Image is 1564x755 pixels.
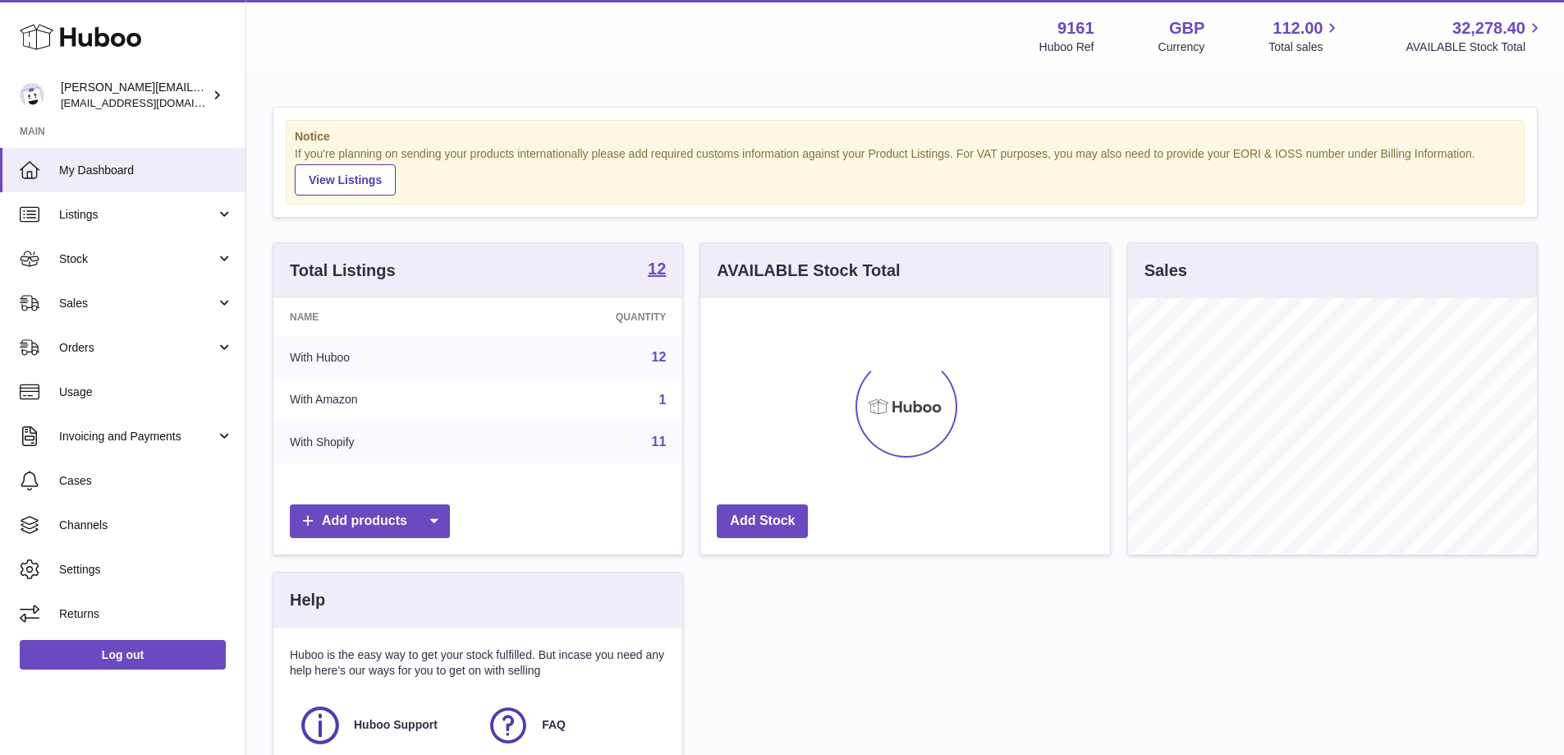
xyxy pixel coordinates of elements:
td: With Amazon [273,379,498,421]
a: 32,278.40 AVAILABLE Stock Total [1406,17,1544,55]
span: Channels [59,518,233,533]
strong: GBP [1169,17,1204,39]
h3: Help [290,589,325,611]
a: 11 [652,435,667,449]
span: 112.00 [1273,17,1323,39]
div: Currency [1158,39,1205,55]
span: Invoicing and Payments [59,429,216,444]
a: Add products [290,504,450,538]
img: amyesmith31@gmail.com [20,83,44,108]
div: [PERSON_NAME][EMAIL_ADDRESS][DOMAIN_NAME] [61,80,209,111]
h3: AVAILABLE Stock Total [717,260,900,282]
span: Huboo Support [354,717,438,733]
span: Usage [59,384,233,400]
a: Add Stock [717,504,808,538]
th: Name [273,298,498,336]
p: Huboo is the easy way to get your stock fulfilled. But incase you need any help here's our ways f... [290,647,666,679]
a: 112.00 Total sales [1268,17,1342,55]
span: FAQ [542,717,566,733]
a: Huboo Support [298,703,470,748]
a: 12 [652,350,667,364]
h3: Total Listings [290,260,396,282]
td: With Huboo [273,336,498,379]
span: 32,278.40 [1452,17,1525,39]
span: Cases [59,473,233,489]
span: Settings [59,562,233,578]
a: 1 [658,393,666,407]
strong: Notice [295,129,1516,145]
span: [EMAIL_ADDRESS][DOMAIN_NAME] [61,96,241,109]
a: FAQ [486,703,658,748]
a: Log out [20,640,226,670]
h3: Sales [1144,260,1187,282]
span: Sales [59,296,216,311]
span: Listings [59,207,216,223]
span: AVAILABLE Stock Total [1406,39,1544,55]
span: Returns [59,606,233,622]
span: Total sales [1268,39,1342,55]
span: Orders [59,340,216,356]
strong: 12 [648,260,666,277]
strong: 9161 [1057,17,1094,39]
div: Huboo Ref [1039,39,1094,55]
th: Quantity [498,298,683,336]
td: With Shopify [273,421,498,463]
a: View Listings [295,164,396,196]
div: If you're planning on sending your products internationally please add required customs informati... [295,146,1516,196]
a: 12 [648,260,666,280]
span: Stock [59,251,216,267]
span: My Dashboard [59,163,233,178]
